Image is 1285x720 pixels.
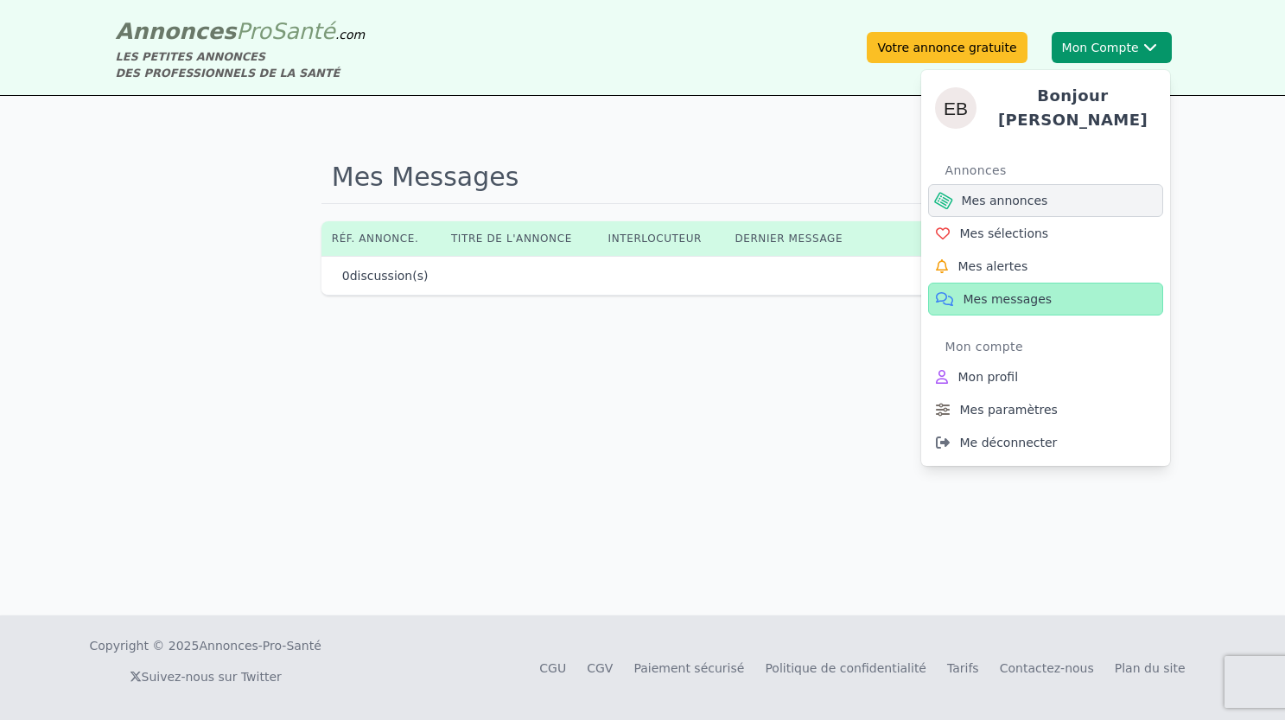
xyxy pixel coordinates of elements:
[990,84,1156,132] h4: Bonjour [PERSON_NAME]
[928,360,1163,393] a: Mon profil
[724,221,867,256] th: Dernier message
[1052,32,1172,63] button: Mon CompteEvanBonjour [PERSON_NAME]AnnoncesMes annoncesMes sélectionsMes alertesMes messagesMon c...
[960,401,1058,418] span: Mes paramètres
[958,368,1019,385] span: Mon profil
[539,661,566,675] a: CGU
[116,48,366,81] div: LES PETITES ANNONCES DES PROFESSIONNELS DE LA SANTÉ
[945,333,1163,360] div: Mon compte
[116,18,366,44] a: AnnoncesProSanté.com
[90,637,321,654] div: Copyright © 2025
[962,192,1048,209] span: Mes annonces
[958,258,1028,275] span: Mes alertes
[1115,661,1186,675] a: Plan du site
[321,221,441,256] th: Réf. annonce.
[928,217,1163,250] a: Mes sélections
[130,670,282,684] a: Suivez-nous sur Twitter
[960,225,1049,242] span: Mes sélections
[116,18,237,44] span: Annonces
[928,250,1163,283] a: Mes alertes
[928,426,1163,459] a: Me déconnecter
[964,290,1053,308] span: Mes messages
[335,28,365,41] span: .com
[765,661,926,675] a: Politique de confidentialité
[935,87,976,129] img: Evan
[947,661,979,675] a: Tarifs
[342,267,429,284] p: discussion(s)
[598,221,725,256] th: Interlocuteur
[633,661,744,675] a: Paiement sécurisé
[441,221,598,256] th: Titre de l'annonce
[928,283,1163,315] a: Mes messages
[945,156,1163,184] div: Annonces
[587,661,613,675] a: CGV
[342,269,350,283] span: 0
[199,637,321,654] a: Annonces-Pro-Santé
[236,18,271,44] span: Pro
[867,32,1027,63] a: Votre annonce gratuite
[1000,661,1094,675] a: Contactez-nous
[928,393,1163,426] a: Mes paramètres
[960,434,1058,451] span: Me déconnecter
[271,18,335,44] span: Santé
[928,184,1163,217] a: Mes annonces
[321,151,964,204] h1: Mes Messages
